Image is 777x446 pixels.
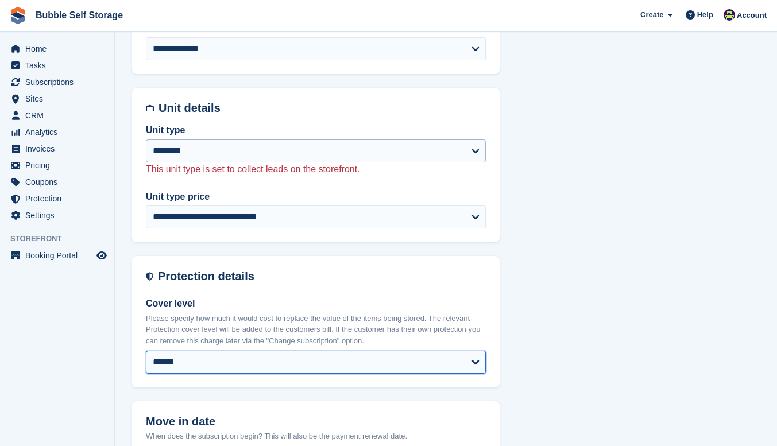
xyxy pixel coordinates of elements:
a: menu [6,107,109,123]
span: Storefront [10,233,114,245]
a: menu [6,207,109,223]
a: Bubble Self Storage [31,6,127,25]
span: Tasks [25,57,94,73]
img: stora-icon-8386f47178a22dfd0bd8f6a31ec36ba5ce8667c1dd55bd0f319d3a0aa187defe.svg [9,7,26,24]
h2: Move in date [146,415,486,428]
a: Preview store [95,249,109,262]
a: menu [6,124,109,140]
a: menu [6,57,109,73]
span: Coupons [25,174,94,190]
img: insurance-details-icon-731ffda60807649b61249b889ba3c5e2b5c27d34e2e1fb37a309f0fde93ff34a.svg [146,270,153,283]
h2: Protection details [158,270,486,283]
span: Settings [25,207,94,223]
label: Cover level [146,297,486,311]
a: menu [6,174,109,190]
span: Protection [25,191,94,207]
a: menu [6,157,109,173]
img: unit-details-icon-595b0c5c156355b767ba7b61e002efae458ec76ed5ec05730b8e856ff9ea34a9.svg [146,102,154,115]
span: Subscriptions [25,74,94,90]
img: Tom Gilmore [724,9,735,21]
p: When does the subscription begin? This will also be the payment renewal date. [146,431,486,442]
a: menu [6,191,109,207]
span: Home [25,41,94,57]
span: Account [737,10,767,21]
p: Please specify how much it would cost to replace the value of the items being stored. The relevan... [146,313,486,347]
span: Booking Portal [25,247,94,263]
a: menu [6,74,109,90]
span: Create [640,9,663,21]
label: Unit type price [146,190,486,204]
label: Unit type [146,123,486,137]
span: Help [697,9,713,21]
a: menu [6,247,109,263]
a: menu [6,141,109,157]
span: CRM [25,107,94,123]
span: Analytics [25,124,94,140]
p: This unit type is set to collect leads on the storefront. [146,162,486,176]
a: menu [6,41,109,57]
h2: Unit details [159,102,486,115]
span: Sites [25,91,94,107]
span: Pricing [25,157,94,173]
a: menu [6,91,109,107]
span: Invoices [25,141,94,157]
